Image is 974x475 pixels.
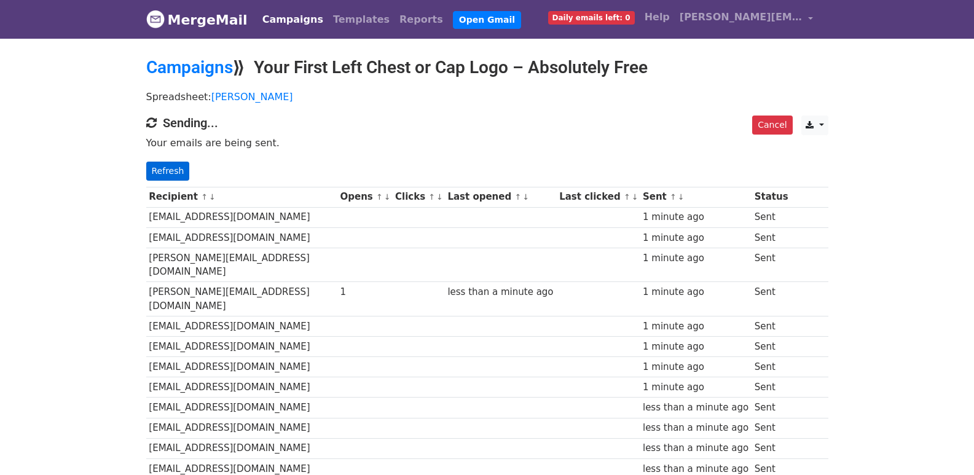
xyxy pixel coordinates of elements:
td: [EMAIL_ADDRESS][DOMAIN_NAME] [146,398,337,418]
td: [EMAIL_ADDRESS][DOMAIN_NAME] [146,227,337,248]
p: Your emails are being sent. [146,136,828,149]
div: less than a minute ago [643,401,748,415]
a: [PERSON_NAME] [211,91,293,103]
p: Spreadsheet: [146,90,828,103]
td: Sent [752,438,791,458]
a: Open Gmail [453,11,521,29]
img: MergeMail logo [146,10,165,28]
td: [EMAIL_ADDRESS][DOMAIN_NAME] [146,316,337,337]
div: 1 minute ago [643,360,748,374]
td: Sent [752,248,791,282]
a: Refresh [146,162,190,181]
a: ↑ [428,192,435,202]
a: ↑ [514,192,521,202]
div: 1 minute ago [643,231,748,245]
a: Campaigns [257,7,328,32]
td: [EMAIL_ADDRESS][DOMAIN_NAME] [146,357,337,377]
div: 1 minute ago [643,285,748,299]
span: [PERSON_NAME][EMAIL_ADDRESS][DOMAIN_NAME] [680,10,803,25]
th: Status [752,187,791,207]
th: Recipient [146,187,337,207]
td: Sent [752,282,791,316]
a: Campaigns [146,57,233,77]
td: Sent [752,418,791,438]
td: [PERSON_NAME][EMAIL_ADDRESS][DOMAIN_NAME] [146,282,337,316]
a: ↑ [376,192,383,202]
a: ↓ [522,192,529,202]
td: Sent [752,377,791,398]
div: 1 minute ago [643,251,748,265]
th: Last opened [445,187,557,207]
a: Help [640,5,675,29]
div: less than a minute ago [447,285,553,299]
a: Reports [395,7,448,32]
a: ↓ [678,192,685,202]
div: 1 minute ago [643,340,748,354]
iframe: Chat Widget [913,416,974,475]
a: ↓ [209,192,216,202]
a: ↑ [670,192,677,202]
td: [PERSON_NAME][EMAIL_ADDRESS][DOMAIN_NAME] [146,248,337,282]
h4: Sending... [146,116,828,130]
span: Daily emails left: 0 [548,11,635,25]
a: ↑ [201,192,208,202]
div: 1 minute ago [643,210,748,224]
td: [EMAIL_ADDRESS][DOMAIN_NAME] [146,377,337,398]
div: 1 minute ago [643,380,748,395]
th: Opens [337,187,393,207]
td: [EMAIL_ADDRESS][DOMAIN_NAME] [146,207,337,227]
a: MergeMail [146,7,248,33]
div: less than a minute ago [643,441,748,455]
div: 1 [340,285,389,299]
td: Sent [752,316,791,337]
a: ↑ [624,192,630,202]
a: ↓ [632,192,638,202]
h2: ⟫ Your First Left Chest or Cap Logo – Absolutely Free [146,57,828,78]
div: 1 minute ago [643,320,748,334]
a: ↓ [384,192,391,202]
a: [PERSON_NAME][EMAIL_ADDRESS][DOMAIN_NAME] [675,5,819,34]
td: Sent [752,398,791,418]
td: [EMAIL_ADDRESS][DOMAIN_NAME] [146,418,337,438]
a: Templates [328,7,395,32]
td: Sent [752,227,791,248]
a: Cancel [752,116,792,135]
a: Daily emails left: 0 [543,5,640,29]
div: less than a minute ago [643,421,748,435]
th: Last clicked [556,187,640,207]
a: ↓ [436,192,443,202]
td: Sent [752,207,791,227]
td: [EMAIL_ADDRESS][DOMAIN_NAME] [146,337,337,357]
td: Sent [752,337,791,357]
th: Sent [640,187,752,207]
th: Clicks [392,187,444,207]
td: [EMAIL_ADDRESS][DOMAIN_NAME] [146,438,337,458]
td: Sent [752,357,791,377]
